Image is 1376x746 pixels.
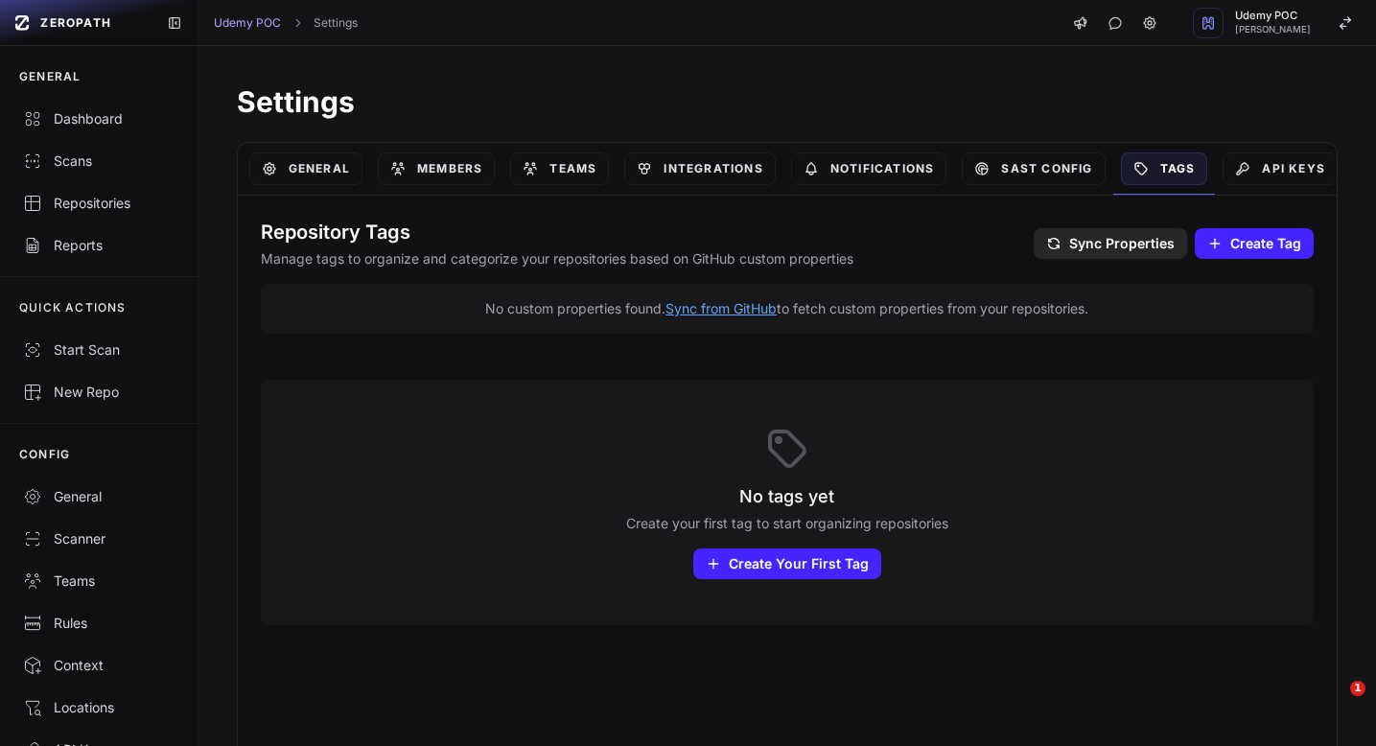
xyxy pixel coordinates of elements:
p: Create your first tag to start organizing repositories [261,514,1314,533]
button: Sync Properties [1034,228,1187,259]
button: Create Your First Tag [693,548,881,579]
button: Sync from GitHub [665,299,777,318]
a: SAST Config [962,152,1105,185]
div: Repositories [23,194,175,213]
span: [PERSON_NAME] [1235,25,1311,35]
h3: No tags yet [261,483,1314,510]
div: General [23,487,175,506]
a: Settings [314,15,358,31]
a: API Keys [1223,152,1338,185]
a: Udemy POC [214,15,281,31]
p: GENERAL [19,69,81,84]
div: Rules [23,614,175,633]
div: Reports [23,236,175,255]
div: Start Scan [23,340,175,360]
button: Create Tag [1195,228,1314,259]
a: Integrations [624,152,775,185]
span: Create Your First Tag [729,554,869,573]
span: ZEROPATH [40,15,111,31]
a: Teams [510,152,609,185]
p: QUICK ACTIONS [19,300,127,315]
h1: Settings [237,84,1338,119]
a: Members [378,152,495,185]
p: Manage tags to organize and categorize your repositories based on GitHub custom properties [261,249,1018,268]
div: New Repo [23,383,175,402]
nav: breadcrumb [214,15,358,31]
svg: chevron right, [291,16,304,30]
span: Sync Properties [1069,234,1175,253]
span: Udemy POC [1235,11,1311,21]
div: Teams [23,571,175,591]
span: Create Tag [1230,234,1301,253]
div: Dashboard [23,109,175,128]
iframe: Intercom live chat [1311,681,1357,727]
a: Notifications [791,152,947,185]
div: Context [23,656,175,675]
a: General [249,152,362,185]
div: Locations [23,698,175,717]
a: ZEROPATH [8,8,152,38]
div: Scans [23,152,175,171]
div: Scanner [23,529,175,548]
a: Tags [1121,152,1208,185]
p: CONFIG [19,447,70,462]
p: No custom properties found. to fetch custom properties from your repositories. [276,299,1298,318]
span: 1 [1350,681,1365,696]
h2: Repository Tags [261,219,1018,245]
